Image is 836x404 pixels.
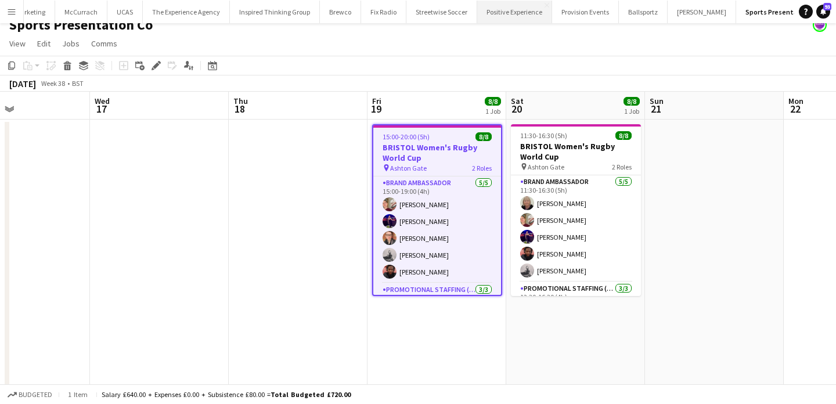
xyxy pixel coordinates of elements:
app-card-role: Brand Ambassador5/515:00-19:00 (4h)[PERSON_NAME][PERSON_NAME][PERSON_NAME][PERSON_NAME][PERSON_NAME] [373,176,501,283]
span: 15:00-20:00 (5h) [383,132,430,141]
div: BST [72,79,84,88]
span: Week 38 [38,79,67,88]
span: 8/8 [624,97,640,106]
h3: BRISTOL Women's Rugby World Cup [373,142,501,163]
button: Inspired Thinking Group [230,1,320,23]
span: 18 [232,102,248,116]
span: Thu [233,96,248,106]
span: Jobs [62,38,80,49]
a: Comms [87,36,122,51]
span: Wed [95,96,110,106]
h3: BRISTOL Women's Rugby World Cup [511,141,641,162]
button: UCAS [107,1,143,23]
span: Sat [511,96,524,106]
app-card-role: Brand Ambassador5/511:30-16:30 (5h)[PERSON_NAME][PERSON_NAME][PERSON_NAME][PERSON_NAME][PERSON_NAME] [511,175,641,282]
span: Mon [788,96,803,106]
app-job-card: 11:30-16:30 (5h)8/8BRISTOL Women's Rugby World Cup Ashton Gate2 RolesBrand Ambassador5/511:30-16:... [511,124,641,296]
button: Streetwise Soccer [406,1,477,23]
span: Fri [372,96,381,106]
a: 93 [816,5,830,19]
button: McCurrach [55,1,107,23]
button: Ballsportz [619,1,668,23]
span: 93 [823,3,831,10]
app-user-avatar: Florence Watkinson [813,18,827,32]
span: 2 Roles [472,164,492,172]
span: Total Budgeted £720.00 [271,390,351,399]
span: 11:30-16:30 (5h) [520,131,567,140]
div: Salary £640.00 + Expenses £0.00 + Subsistence £80.00 = [102,390,351,399]
span: Ashton Gate [390,164,427,172]
div: [DATE] [9,78,36,89]
span: Sun [650,96,664,106]
div: 1 Job [624,107,639,116]
span: 1 item [64,390,92,399]
a: View [5,36,30,51]
span: View [9,38,26,49]
app-card-role: Promotional Staffing (Brand Ambassadors)3/316:00-20:00 (4h) [373,283,501,356]
span: Budgeted [19,391,52,399]
button: Brewco [320,1,361,23]
span: 8/8 [615,131,632,140]
span: Comms [91,38,117,49]
button: Provision Events [552,1,619,23]
button: Positive Experience [477,1,552,23]
app-card-role: Promotional Staffing (Brand Ambassadors)3/312:30-16:30 (4h) [511,282,641,355]
span: 20 [509,102,524,116]
button: Budgeted [6,388,54,401]
h1: Sports Presentation Co [9,16,153,34]
span: 22 [787,102,803,116]
span: 19 [370,102,381,116]
span: 17 [93,102,110,116]
span: Edit [37,38,51,49]
span: Ashton Gate [528,163,564,171]
button: [PERSON_NAME] [668,1,736,23]
span: 8/8 [475,132,492,141]
app-job-card: 15:00-20:00 (5h)8/8BRISTOL Women's Rugby World Cup Ashton Gate2 RolesBrand Ambassador5/515:00-19:... [372,124,502,296]
a: Edit [33,36,55,51]
a: Jobs [57,36,84,51]
span: 2 Roles [612,163,632,171]
span: 21 [648,102,664,116]
button: The Experience Agency [143,1,230,23]
span: 8/8 [485,97,501,106]
button: Sports Presentation Co [736,1,830,23]
button: Fix Radio [361,1,406,23]
div: 1 Job [485,107,500,116]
